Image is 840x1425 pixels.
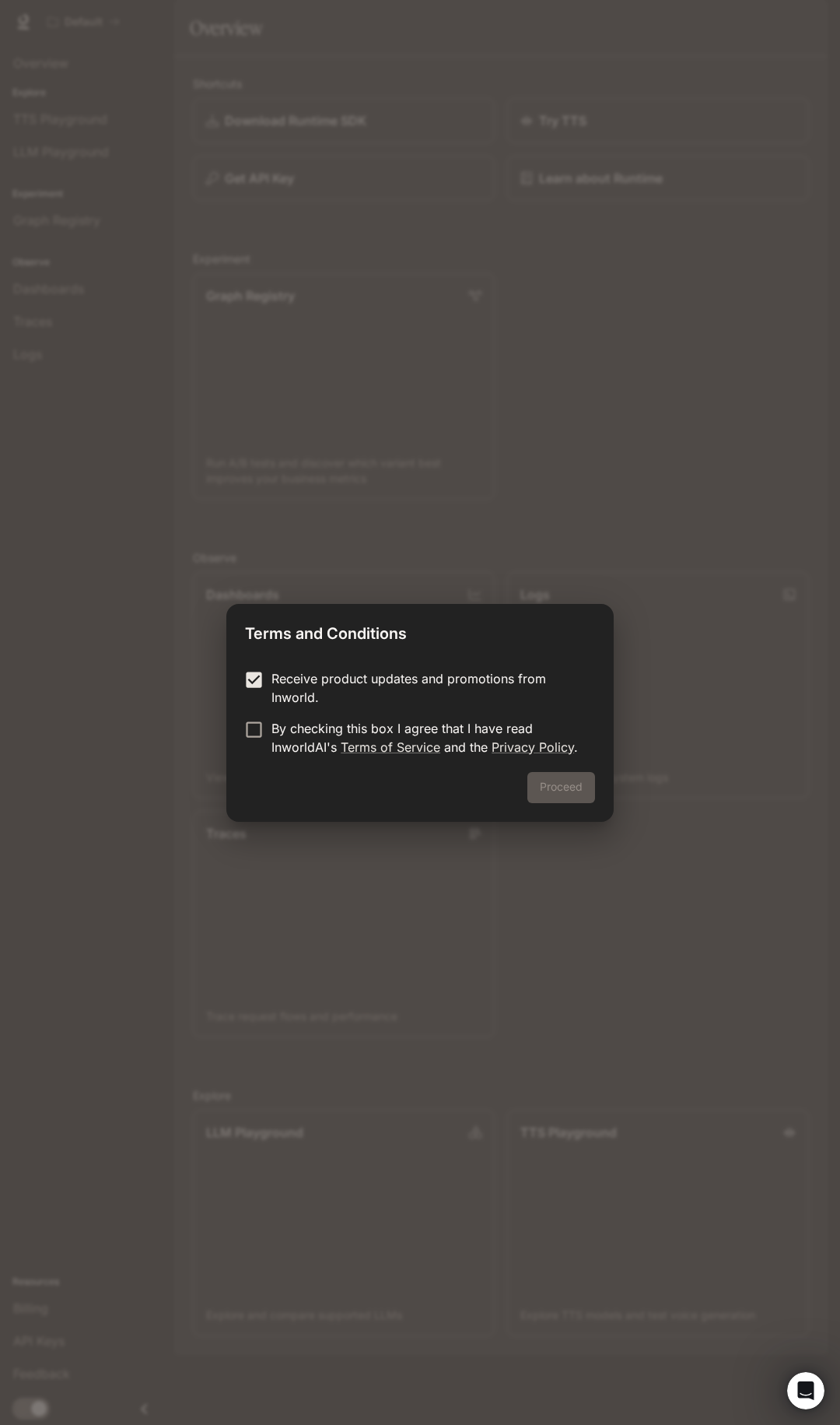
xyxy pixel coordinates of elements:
[787,1372,824,1409] iframe: Intercom live chat
[271,669,583,707] p: Receive product updates and promotions from Inworld.
[271,719,583,756] p: By checking this box I agree that I have read InworldAI's and the .
[341,739,440,755] a: Terms of Service
[492,739,574,755] a: Privacy Policy
[226,604,614,657] h2: Terms and Conditions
